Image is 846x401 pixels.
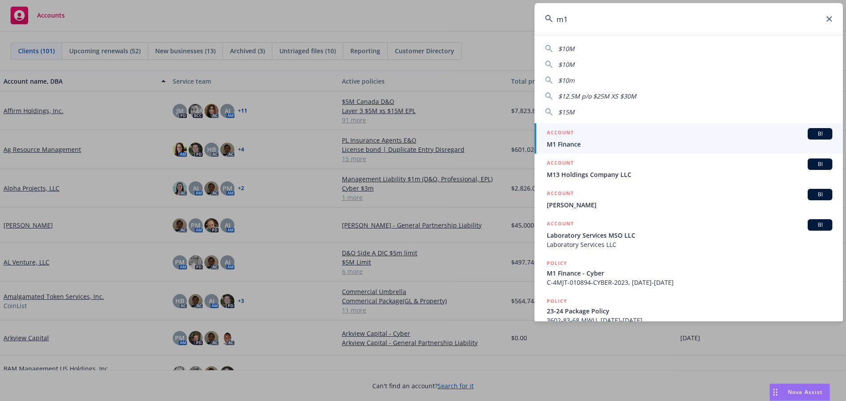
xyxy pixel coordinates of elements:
[811,221,829,229] span: BI
[547,231,832,240] span: Laboratory Services MSO LLC
[558,44,575,53] span: $10M
[534,154,843,184] a: ACCOUNTBIM13 Holdings Company LLC
[534,184,843,214] a: ACCOUNTBI[PERSON_NAME]
[547,278,832,287] span: C-4MJT-010894-CYBER-2023, [DATE]-[DATE]
[534,254,843,292] a: POLICYM1 Finance - CyberC-4MJT-010894-CYBER-2023, [DATE]-[DATE]
[547,306,832,316] span: 23-24 Package Policy
[811,191,829,199] span: BI
[558,108,575,116] span: $15M
[558,60,575,69] span: $10M
[547,128,574,139] h5: ACCOUNT
[534,214,843,254] a: ACCOUNTBILaboratory Services MSO LLCLaboratory Services LLC
[547,140,832,149] span: M1 Finance
[534,123,843,154] a: ACCOUNTBIM1 Finance
[547,259,567,268] h5: POLICY
[558,92,636,100] span: $12.5M p/o $25M XS $30M
[547,200,832,210] span: [PERSON_NAME]
[547,316,832,325] span: 3602-83-68 MWU, [DATE]-[DATE]
[534,3,843,35] input: Search...
[769,383,830,401] button: Nova Assist
[547,189,574,199] h5: ACCOUNT
[547,219,574,230] h5: ACCOUNT
[547,170,832,179] span: M13 Holdings Company LLC
[547,240,832,249] span: Laboratory Services LLC
[558,76,575,85] span: $10m
[811,160,829,168] span: BI
[788,388,823,396] span: Nova Assist
[547,297,567,305] h5: POLICY
[811,130,829,138] span: BI
[547,158,574,169] h5: ACCOUNT
[547,269,832,278] span: M1 Finance - Cyber
[770,384,781,401] div: Drag to move
[534,292,843,330] a: POLICY23-24 Package Policy3602-83-68 MWU, [DATE]-[DATE]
